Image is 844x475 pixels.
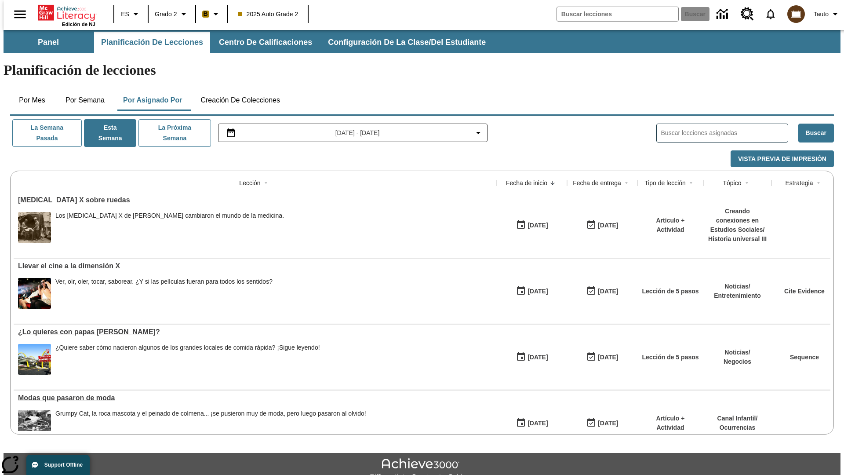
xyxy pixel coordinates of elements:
[261,178,271,188] button: Sort
[583,349,621,365] button: 07/03/26: Último día en que podrá accederse la lección
[55,410,366,417] div: Grumpy Cat, la roca mascota y el peinado de colmena... ¡se pusieron muy de moda, pero luego pasar...
[26,455,90,475] button: Support Offline
[18,410,51,441] img: foto en blanco y negro de una chica haciendo girar unos hula-hulas en la década de 1950
[714,282,761,291] p: Noticias /
[84,119,136,147] button: Esta semana
[759,3,782,26] a: Notificaciones
[321,32,493,53] button: Configuración de la clase/del estudiante
[121,10,129,19] span: ES
[547,178,558,188] button: Sort
[335,128,380,138] span: [DATE] - [DATE]
[527,352,548,363] div: [DATE]
[708,234,767,244] p: Historia universal III
[222,128,484,138] button: Seleccione el intervalo de fechas opción del menú
[717,423,758,432] p: Ocurrencias
[714,291,761,300] p: Entretenimiento
[4,62,840,78] h1: Planificación de lecciones
[38,4,95,22] a: Portada
[55,212,284,219] div: Los [MEDICAL_DATA] X de [PERSON_NAME] cambiaron el mundo de la medicina.
[813,178,824,188] button: Sort
[598,418,618,429] div: [DATE]
[55,344,320,375] div: ¿Quiere saber cómo nacieron algunos de los grandes locales de comida rápida? ¡Sigue leyendo!
[661,127,788,139] input: Buscar lecciones asignadas
[62,22,95,27] span: Edición de NJ
[18,394,492,402] div: Modas que pasaron de moda
[598,220,618,231] div: [DATE]
[151,6,193,22] button: Grado: Grado 2, Elige un grado
[583,283,621,300] button: 08/24/25: Último día en que podrá accederse la lección
[598,352,618,363] div: [DATE]
[782,3,810,26] button: Escoja un nuevo avatar
[18,262,492,270] a: Llevar el cine a la dimensión X, Lecciones
[686,178,696,188] button: Sort
[18,344,51,375] img: Uno de los primeros locales de McDonald's, con el icónico letrero rojo y los arcos amarillos.
[708,207,767,234] p: Creando conexiones en Estudios Sociales /
[18,394,492,402] a: Modas que pasaron de moda, Lecciones
[711,2,735,26] a: Centro de información
[7,1,33,27] button: Abrir el menú lateral
[513,217,551,234] button: 08/20/25: Primer día en que estuvo disponible la lección
[18,278,51,309] img: El panel situado frente a los asientos rocía con agua nebulizada al feliz público en un cine equi...
[4,32,92,53] button: Panel
[724,357,751,366] p: Negocios
[117,6,145,22] button: Lenguaje: ES, Selecciona un idioma
[55,212,284,243] div: Los rayos X de Marie Curie cambiaron el mundo de la medicina.
[239,179,260,187] div: Lección
[204,8,208,19] span: B
[787,5,805,23] img: avatar image
[4,32,494,53] div: Subbarra de navegación
[18,196,492,204] div: Rayos X sobre ruedas
[38,3,95,27] div: Portada
[573,179,621,187] div: Fecha de entrega
[116,90,189,111] button: Por asignado por
[642,287,698,296] p: Lección de 5 pasos
[193,90,287,111] button: Creación de colecciones
[10,90,54,111] button: Por mes
[717,414,758,423] p: Canal Infantil /
[598,286,618,297] div: [DATE]
[138,119,211,147] button: La próxima semana
[238,10,298,19] span: 2025 Auto Grade 2
[12,119,82,147] button: La semana pasada
[506,179,547,187] div: Fecha de inicio
[94,32,210,53] button: Planificación de lecciones
[814,10,829,19] span: Tauto
[473,128,484,138] svg: Collapse Date Range Filter
[18,262,492,270] div: Llevar el cine a la dimensión X
[58,90,112,111] button: Por semana
[642,414,699,432] p: Artículo + Actividad
[642,353,698,362] p: Lección de 5 pasos
[18,196,492,204] a: Rayos X sobre ruedas, Lecciones
[784,288,825,295] a: Cite Evidence
[731,150,834,168] button: Vista previa de impresión
[155,10,177,19] span: Grado 2
[735,2,759,26] a: Centro de recursos, Se abrirá en una pestaña nueva.
[18,328,492,336] div: ¿Lo quieres con papas fritas?
[44,462,83,468] span: Support Offline
[723,179,741,187] div: Tópico
[55,278,273,309] div: Ver, oír, oler, tocar, saborear. ¿Y si las películas fueran para todos los sentidos?
[742,178,752,188] button: Sort
[513,349,551,365] button: 07/26/25: Primer día en que estuvo disponible la lección
[513,415,551,431] button: 07/19/25: Primer día en que estuvo disponible la lección
[527,418,548,429] div: [DATE]
[790,354,819,361] a: Sequence
[55,410,366,441] div: Grumpy Cat, la roca mascota y el peinado de colmena... ¡se pusieron muy de moda, pero luego pasar...
[55,344,320,351] div: ¿Quiere saber cómo nacieron algunos de los grandes locales de comida rápida? ¡Sigue leyendo!
[527,220,548,231] div: [DATE]
[18,328,492,336] a: ¿Lo quieres con papas fritas?, Lecciones
[785,179,813,187] div: Estrategia
[621,178,632,188] button: Sort
[583,217,621,234] button: 08/20/25: Último día en que podrá accederse la lección
[527,286,548,297] div: [DATE]
[18,212,51,243] img: Foto en blanco y negro de dos personas uniformadas colocando a un hombre en una máquina de rayos ...
[212,32,319,53] button: Centro de calificaciones
[810,6,844,22] button: Perfil/Configuración
[642,216,699,234] p: Artículo + Actividad
[4,30,840,53] div: Subbarra de navegación
[798,124,834,142] button: Buscar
